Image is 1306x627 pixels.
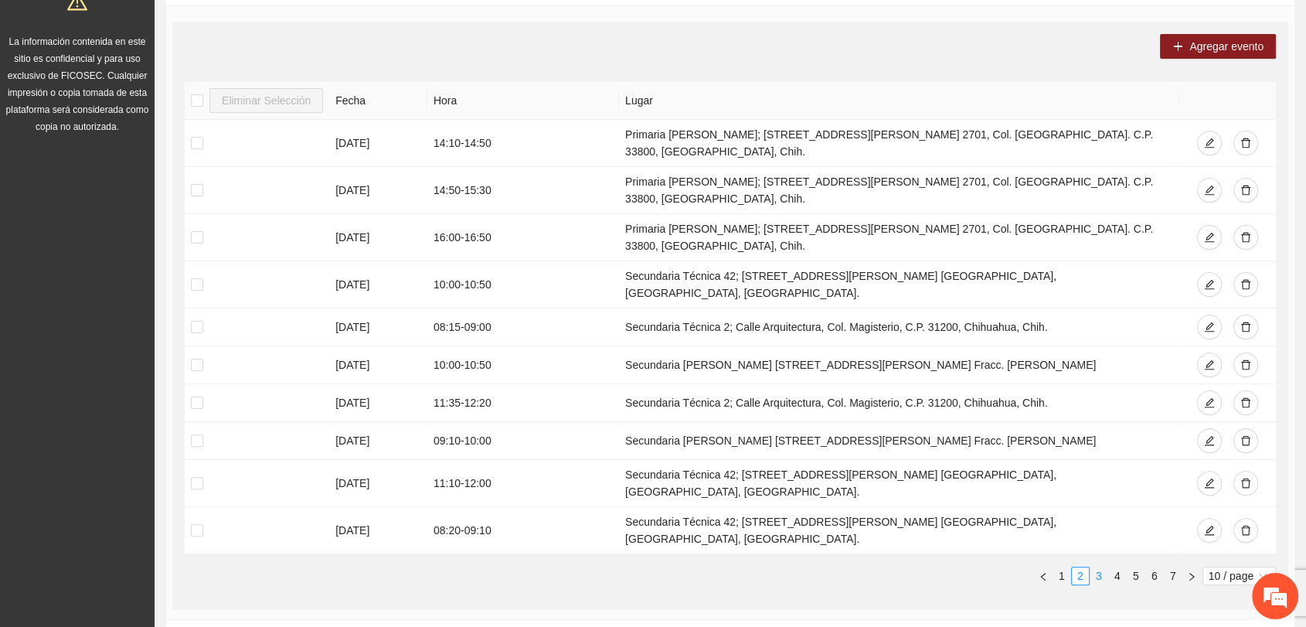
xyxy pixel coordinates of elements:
td: Secundaria Técnica 2; Calle Arquitectura, Col. Magisterio, C.P. 31200, Chihuahua, Chih. [619,384,1179,422]
button: edit [1197,390,1222,415]
button: delete [1233,272,1258,297]
span: edit [1204,525,1215,537]
td: Primaria [PERSON_NAME]; [STREET_ADDRESS][PERSON_NAME] 2701, Col. [GEOGRAPHIC_DATA]. C.P. 33800, [... [619,167,1179,214]
th: Hora [427,82,619,120]
span: edit [1204,185,1215,197]
td: [DATE] [329,422,427,460]
button: delete [1233,225,1258,250]
td: 09:10 - 10:00 [427,422,619,460]
span: edit [1204,397,1215,410]
th: Lugar [619,82,1179,120]
span: edit [1204,435,1215,448]
span: delete [1240,138,1251,150]
td: 10:00 - 10:50 [427,346,619,384]
span: Agregar evento [1189,38,1263,55]
button: delete [1233,178,1258,203]
button: plusAgregar evento [1160,34,1276,59]
span: 10 / page [1209,567,1270,584]
span: delete [1240,525,1251,537]
button: edit [1197,272,1222,297]
a: 7 [1165,567,1182,584]
button: edit [1197,178,1222,203]
li: 3 [1090,567,1108,585]
button: left [1034,567,1053,585]
span: edit [1204,279,1215,291]
li: 2 [1071,567,1090,585]
button: right [1182,567,1201,585]
td: [DATE] [329,460,427,507]
td: 08:20 - 09:10 [427,507,619,554]
button: delete [1233,428,1258,453]
td: Secundaria Técnica 42; [STREET_ADDRESS][PERSON_NAME] [GEOGRAPHIC_DATA], [GEOGRAPHIC_DATA], [GEOGR... [619,261,1179,308]
button: delete [1233,518,1258,543]
span: delete [1240,478,1251,490]
a: 4 [1109,567,1126,584]
span: edit [1204,478,1215,490]
span: edit [1204,360,1215,372]
td: Secundaria [PERSON_NAME] [STREET_ADDRESS][PERSON_NAME] Fracc. [PERSON_NAME] [619,422,1179,460]
button: edit [1197,131,1222,155]
div: Chatee con nosotros ahora [80,79,260,99]
button: delete [1233,315,1258,339]
span: delete [1240,232,1251,244]
span: left [1039,572,1048,581]
td: [DATE] [329,308,427,346]
button: edit [1197,315,1222,339]
a: 5 [1127,567,1144,584]
button: delete [1233,353,1258,377]
td: Secundaria Técnica 2; Calle Arquitectura, Col. Magisterio, C.P. 31200, Chihuahua, Chih. [619,308,1179,346]
a: 1 [1053,567,1070,584]
td: 08:15 - 09:00 [427,308,619,346]
button: edit [1197,518,1222,543]
span: La información contenida en este sitio es confidencial y para uso exclusivo de FICOSEC. Cualquier... [6,36,149,132]
th: Fecha [329,82,427,120]
td: 11:10 - 12:00 [427,460,619,507]
td: 14:50 - 15:30 [427,167,619,214]
a: 2 [1072,567,1089,584]
span: delete [1240,322,1251,334]
td: 10:00 - 10:50 [427,261,619,308]
li: Previous Page [1034,567,1053,585]
button: delete [1233,131,1258,155]
td: [DATE] [329,507,427,554]
button: Eliminar Selección [209,88,323,113]
div: Minimizar ventana de chat en vivo [253,8,291,45]
button: delete [1233,471,1258,496]
td: [DATE] [329,261,427,308]
button: edit [1197,225,1222,250]
li: 5 [1127,567,1145,585]
td: 11:35 - 12:20 [427,384,619,422]
td: Secundaria Técnica 42; [STREET_ADDRESS][PERSON_NAME] [GEOGRAPHIC_DATA], [GEOGRAPHIC_DATA], [GEOGR... [619,460,1179,507]
td: [DATE] [329,384,427,422]
td: Secundaria Técnica 42; [STREET_ADDRESS][PERSON_NAME] [GEOGRAPHIC_DATA], [GEOGRAPHIC_DATA], [GEOGR... [619,507,1179,554]
td: [DATE] [329,346,427,384]
td: Primaria [PERSON_NAME]; [STREET_ADDRESS][PERSON_NAME] 2701, Col. [GEOGRAPHIC_DATA]. C.P. 33800, [... [619,120,1179,167]
span: delete [1240,185,1251,197]
button: edit [1197,353,1222,377]
td: [DATE] [329,120,427,167]
span: delete [1240,435,1251,448]
button: edit [1197,471,1222,496]
span: delete [1240,360,1251,372]
td: Primaria [PERSON_NAME]; [STREET_ADDRESS][PERSON_NAME] 2701, Col. [GEOGRAPHIC_DATA]. C.P. 33800, [... [619,214,1179,261]
td: 14:10 - 14:50 [427,120,619,167]
span: delete [1240,397,1251,410]
li: 6 [1145,567,1164,585]
li: 4 [1108,567,1127,585]
span: Estamos en línea. [90,206,213,363]
span: plus [1172,41,1183,53]
span: right [1187,572,1196,581]
td: Secundaria [PERSON_NAME] [STREET_ADDRESS][PERSON_NAME] Fracc. [PERSON_NAME] [619,346,1179,384]
a: 6 [1146,567,1163,584]
button: delete [1233,390,1258,415]
span: delete [1240,279,1251,291]
td: [DATE] [329,167,427,214]
div: Page Size [1202,567,1276,585]
li: Next Page [1182,567,1201,585]
button: edit [1197,428,1222,453]
li: 7 [1164,567,1182,585]
span: edit [1204,138,1215,150]
td: 16:00 - 16:50 [427,214,619,261]
span: edit [1204,232,1215,244]
span: edit [1204,322,1215,334]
